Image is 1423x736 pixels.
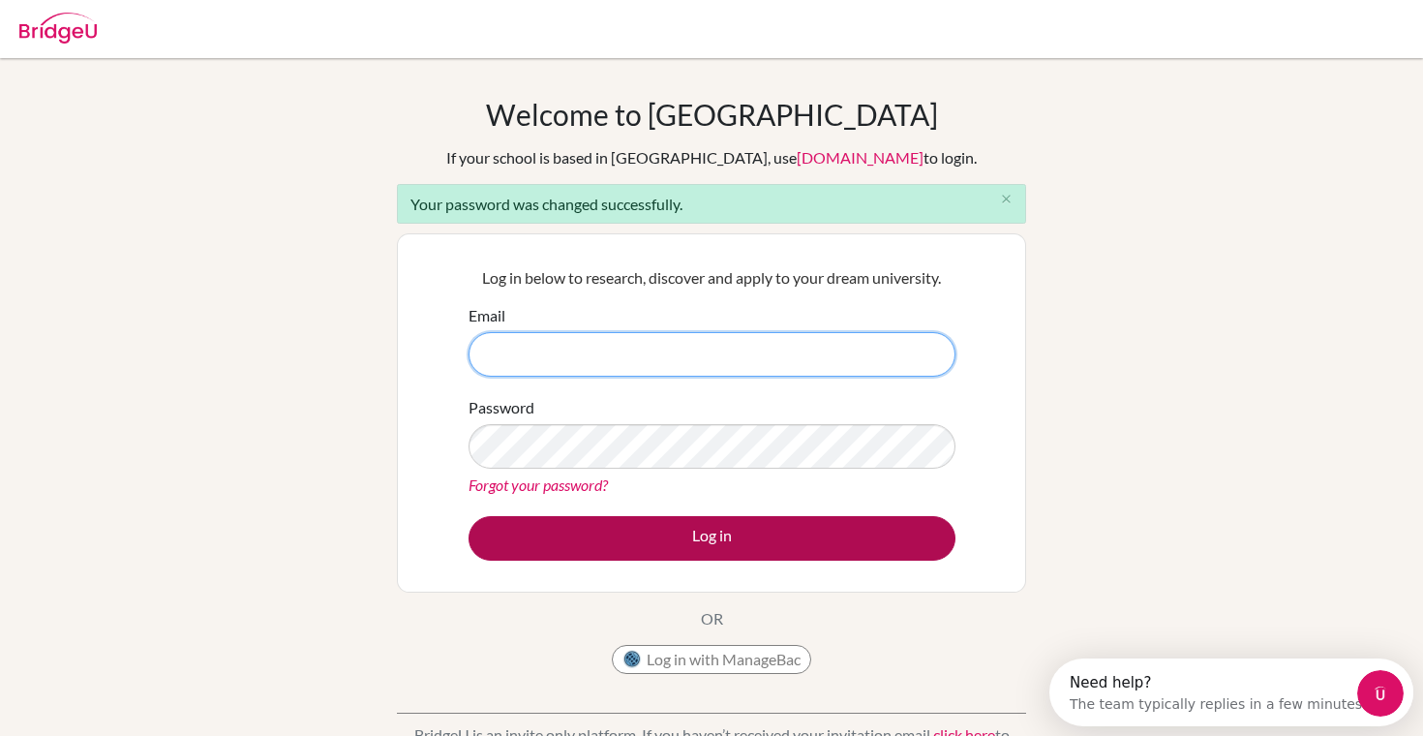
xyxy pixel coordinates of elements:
[469,266,955,290] p: Log in below to research, discover and apply to your dream university.
[469,475,608,494] a: Forgot your password?
[20,16,318,32] div: Need help?
[612,645,811,674] button: Log in with ManageBac
[701,607,723,630] p: OR
[1049,659,1413,726] iframe: Intercom live chat discovery launcher
[986,185,1025,214] button: Close
[397,184,1026,224] div: Your password was changed successfully.
[797,148,923,167] a: [DOMAIN_NAME]
[999,192,1014,206] i: close
[469,396,534,419] label: Password
[446,146,977,169] div: If your school is based in [GEOGRAPHIC_DATA], use to login.
[486,97,938,132] h1: Welcome to [GEOGRAPHIC_DATA]
[19,13,97,44] img: Bridge-U
[8,8,375,61] div: Open Intercom Messenger
[469,516,955,561] button: Log in
[469,304,505,327] label: Email
[1357,670,1404,717] iframe: Intercom live chat
[20,32,318,52] div: The team typically replies in a few minutes.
